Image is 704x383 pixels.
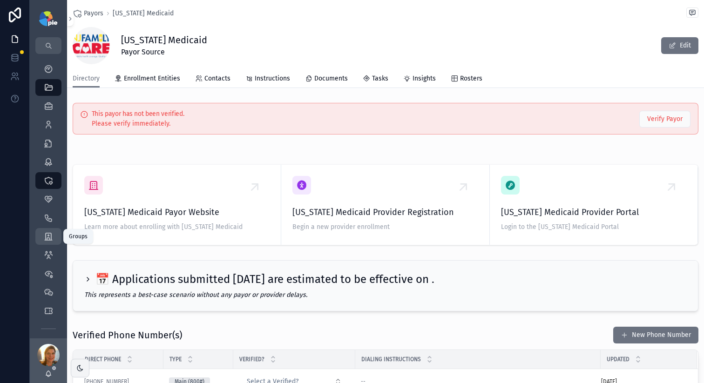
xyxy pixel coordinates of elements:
[113,9,174,18] a: [US_STATE] Medicaid
[121,47,207,58] span: Payor Source
[30,54,67,338] div: scrollable content
[460,74,482,83] span: Rosters
[314,74,348,83] span: Documents
[661,37,698,54] button: Edit
[255,74,290,83] span: Instructions
[490,165,698,245] a: [US_STATE] Medicaid Provider PortalLogin to the [US_STATE] Medicaid Portal
[169,356,182,363] span: Type
[613,327,698,343] button: New Phone Number
[39,11,57,26] img: App logo
[292,222,478,232] span: Begin a new provider enrollment
[92,111,632,117] h5: This payor has not been verified.
[195,70,230,89] a: Contacts
[121,34,207,47] h1: [US_STATE] Medicaid
[245,70,290,89] a: Instructions
[73,9,103,18] a: Payors
[647,114,683,124] span: Verify Payor
[363,70,388,89] a: Tasks
[84,291,307,299] em: This represents a best-case scenario without any payor or provider delays.
[204,74,230,83] span: Contacts
[361,356,421,363] span: Dialing Instructions
[73,165,281,245] a: [US_STATE] Medicaid Payor WebsiteLearn more about enrolling with [US_STATE] Medicaid
[281,165,489,245] a: [US_STATE] Medicaid Provider RegistrationBegin a new provider enrollment
[451,70,482,89] a: Rosters
[84,9,103,18] span: Payors
[92,119,632,128] div: Please verify immediately.
[501,206,686,219] span: [US_STATE] Medicaid Provider Portal
[84,206,270,219] span: [US_STATE] Medicaid Payor Website
[607,356,630,363] span: Updated
[85,356,121,363] span: Direct Phone
[639,111,690,128] button: Verify Payor
[413,74,436,83] span: Insights
[372,74,388,83] span: Tasks
[305,70,348,89] a: Documents
[73,74,100,83] span: Directory
[403,70,436,89] a: Insights
[84,222,270,232] span: Learn more about enrolling with [US_STATE] Medicaid
[124,74,180,83] span: Enrollment Entities
[73,329,182,342] h1: Verified Phone Number(s)
[92,120,170,128] span: Please verify immediately.
[239,356,264,363] span: Verified?
[292,206,478,219] span: [US_STATE] Medicaid Provider Registration
[73,70,100,88] a: Directory
[69,233,88,240] div: Groups
[95,272,434,287] h2: 📅 Applications submitted [DATE] are estimated to be effective on .
[115,70,180,89] a: Enrollment Entities
[501,222,686,232] span: Login to the [US_STATE] Medicaid Portal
